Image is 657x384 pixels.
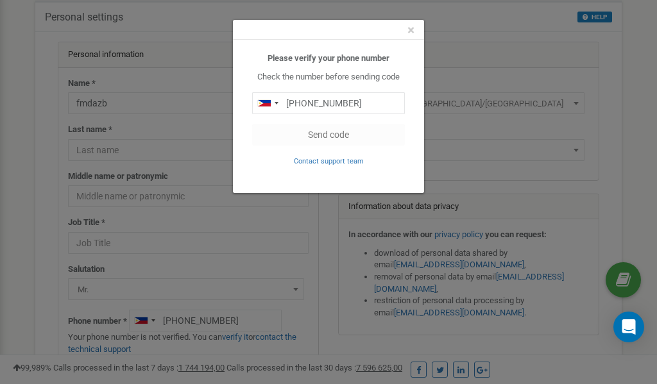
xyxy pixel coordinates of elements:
[294,156,364,165] a: Contact support team
[268,53,389,63] b: Please verify your phone number
[613,312,644,342] div: Open Intercom Messenger
[253,93,282,113] div: Telephone country code
[407,24,414,37] button: Close
[252,71,405,83] p: Check the number before sending code
[252,92,405,114] input: 0905 123 4567
[294,157,364,165] small: Contact support team
[252,124,405,146] button: Send code
[407,22,414,38] span: ×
